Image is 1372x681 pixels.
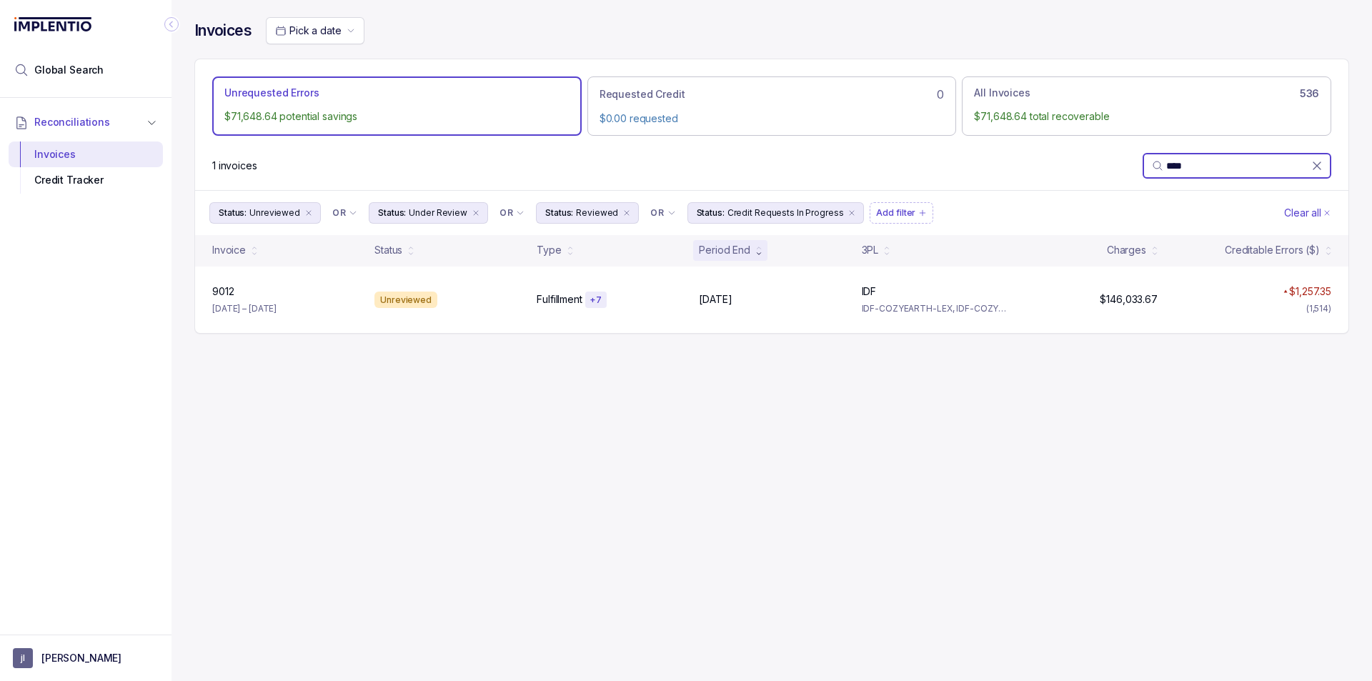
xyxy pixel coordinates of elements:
[470,207,482,219] div: remove content
[687,202,865,224] button: Filter Chip Credit Requests In Progress
[212,243,246,257] div: Invoice
[862,284,877,299] p: IDF
[212,159,257,173] div: Remaining page entries
[224,86,319,100] p: Unrequested Errors
[974,86,1030,100] p: All Invoices
[266,17,364,44] button: Date Range Picker
[409,206,467,220] p: Under Review
[1306,302,1331,316] div: (1,514)
[1281,202,1334,224] button: Clear Filters
[249,206,300,220] p: Unreviewed
[650,207,675,219] li: Filter Chip Connector undefined
[209,202,1281,224] ul: Filter Group
[974,109,1319,124] p: $71,648.64 total recoverable
[650,207,664,219] p: OR
[34,115,110,129] span: Reconciliations
[645,203,681,223] button: Filter Chip Connector undefined
[289,24,341,36] span: Pick a date
[545,206,573,220] p: Status:
[537,243,561,257] div: Type
[369,202,488,224] button: Filter Chip Under Review
[600,86,945,103] div: 0
[600,87,685,101] p: Requested Credit
[327,203,363,223] button: Filter Chip Connector undefined
[374,292,437,309] div: Unreviewed
[494,203,530,223] button: Filter Chip Connector undefined
[13,648,33,668] span: User initials
[727,206,844,220] p: Credit Requests In Progress
[862,243,879,257] div: 3PL
[374,243,402,257] div: Status
[870,202,933,224] button: Filter Chip Add filter
[536,202,639,224] button: Filter Chip Reviewed
[862,302,1007,316] p: IDF-COZYEARTH-LEX, IDF-COZYEARTH-UT1
[212,76,1331,135] ul: Action Tab Group
[1225,243,1320,257] div: Creditable Errors ($)
[699,243,750,257] div: Period End
[1100,292,1157,307] p: $146,033.67
[20,167,151,193] div: Credit Tracker
[332,207,346,219] p: OR
[697,206,725,220] p: Status:
[219,206,247,220] p: Status:
[13,648,159,668] button: User initials[PERSON_NAME]
[275,24,341,38] search: Date Range Picker
[590,294,602,306] p: + 7
[194,21,252,41] h4: Invoices
[846,207,857,219] div: remove content
[332,207,357,219] li: Filter Chip Connector undefined
[9,106,163,138] button: Reconciliations
[600,111,945,126] p: $0.00 requested
[303,207,314,219] div: remove content
[1284,206,1321,220] p: Clear all
[1107,243,1146,257] div: Charges
[576,206,618,220] p: Reviewed
[876,206,915,220] p: Add filter
[41,651,121,665] p: [PERSON_NAME]
[9,139,163,197] div: Reconciliations
[212,159,257,173] p: 1 invoices
[209,202,321,224] button: Filter Chip Unreviewed
[699,292,732,307] p: [DATE]
[163,16,180,33] div: Collapse Icon
[499,207,525,219] li: Filter Chip Connector undefined
[20,141,151,167] div: Invoices
[1300,88,1319,99] h6: 536
[212,302,277,316] p: [DATE] – [DATE]
[1289,284,1331,299] p: $1,257.35
[621,207,632,219] div: remove content
[499,207,513,219] p: OR
[378,206,406,220] p: Status:
[212,284,234,299] p: 9012
[537,292,582,307] p: Fulfillment
[224,109,570,124] p: $71,648.64 potential savings
[34,63,104,77] span: Global Search
[1283,289,1288,293] img: red pointer upwards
